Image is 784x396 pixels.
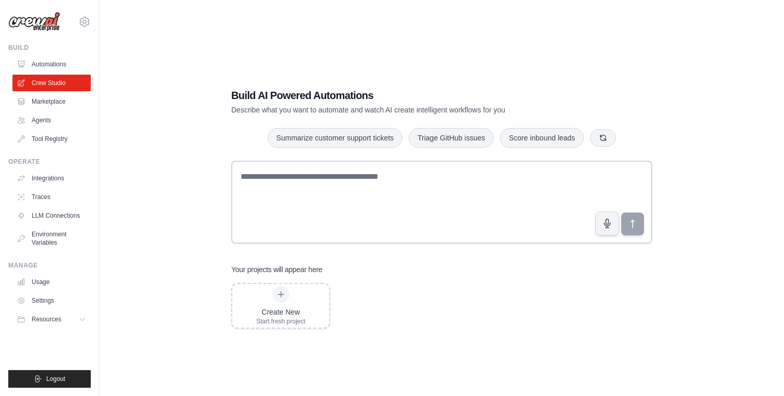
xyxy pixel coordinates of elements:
[8,158,91,166] div: Operate
[268,128,402,148] button: Summarize customer support tickets
[256,307,305,317] div: Create New
[12,207,91,224] a: LLM Connections
[8,261,91,270] div: Manage
[231,88,580,103] h1: Build AI Powered Automations
[12,56,91,73] a: Automations
[8,44,91,52] div: Build
[231,264,323,275] h3: Your projects will appear here
[231,105,580,115] p: Describe what you want to automate and watch AI create intelligent workflows for you
[12,292,91,309] a: Settings
[32,315,61,323] span: Resources
[12,75,91,91] a: Crew Studio
[500,128,584,148] button: Score inbound leads
[46,375,65,383] span: Logout
[8,370,91,388] button: Logout
[12,226,91,251] a: Environment Variables
[12,93,91,110] a: Marketplace
[12,311,91,328] button: Resources
[12,112,91,129] a: Agents
[12,189,91,205] a: Traces
[595,211,619,235] button: Click to speak your automation idea
[590,129,616,147] button: Get new suggestions
[12,274,91,290] a: Usage
[409,128,494,148] button: Triage GitHub issues
[12,131,91,147] a: Tool Registry
[256,317,305,326] div: Start fresh project
[8,12,60,32] img: Logo
[12,170,91,187] a: Integrations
